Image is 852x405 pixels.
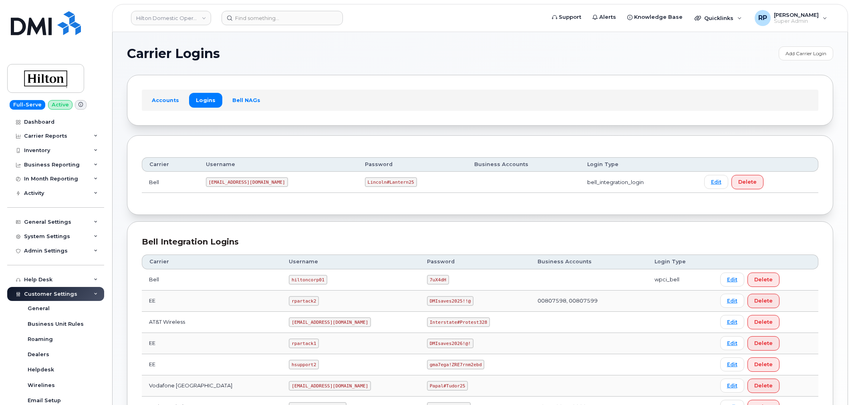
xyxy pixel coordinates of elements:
[142,291,282,312] td: EE
[747,315,779,329] button: Delete
[647,269,713,291] td: wpci_bell
[747,336,779,351] button: Delete
[127,48,220,60] span: Carrier Logins
[754,276,773,283] span: Delete
[754,339,773,347] span: Delete
[427,360,484,369] code: gma7ega!ZRE7rnm2ebd
[779,46,833,60] a: Add Carrier Login
[226,93,267,107] a: Bell NAGs
[199,157,358,172] th: Username
[427,317,490,327] code: Interstate#Protest328
[731,175,763,189] button: Delete
[142,172,199,193] td: Bell
[720,357,744,371] a: Edit
[358,157,467,172] th: Password
[420,255,530,269] th: Password
[289,339,319,348] code: rpartack1
[720,336,744,350] a: Edit
[289,275,327,285] code: hiltoncorp01
[720,294,744,308] a: Edit
[189,93,222,107] a: Logins
[206,177,288,187] code: [EMAIL_ADDRESS][DOMAIN_NAME]
[142,236,818,248] div: Bell Integration Logins
[754,361,773,368] span: Delete
[289,296,319,306] code: rpartack2
[647,255,713,269] th: Login Type
[754,382,773,389] span: Delete
[142,255,282,269] th: Carrier
[427,339,473,348] code: DMIsaves2026!@!
[427,381,468,391] code: Papal#Tudor25
[142,375,282,397] td: Vodafone [GEOGRAPHIC_DATA]
[289,317,371,327] code: [EMAIL_ADDRESS][DOMAIN_NAME]
[365,177,417,187] code: Lincoln#Lantern25
[530,255,647,269] th: Business Accounts
[142,157,199,172] th: Carrier
[747,273,779,287] button: Delete
[142,333,282,354] td: EE
[754,297,773,305] span: Delete
[427,275,449,285] code: 7uX4dH
[747,379,779,393] button: Delete
[817,370,846,399] iframe: Messenger Launcher
[427,296,473,306] code: DMIsaves2025!!@
[747,357,779,372] button: Delete
[142,354,282,375] td: EE
[289,381,371,391] code: [EMAIL_ADDRESS][DOMAIN_NAME]
[289,360,319,369] code: hsupport2
[720,315,744,329] a: Edit
[530,291,647,312] td: 00807598, 00807599
[754,318,773,326] span: Delete
[145,93,186,107] a: Accounts
[467,157,580,172] th: Business Accounts
[747,294,779,308] button: Delete
[142,269,282,291] td: Bell
[282,255,420,269] th: Username
[580,172,697,193] td: bell_integration_login
[720,273,744,287] a: Edit
[580,157,697,172] th: Login Type
[738,178,757,186] span: Delete
[704,175,728,189] a: Edit
[142,312,282,333] td: AT&T Wireless
[720,379,744,393] a: Edit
